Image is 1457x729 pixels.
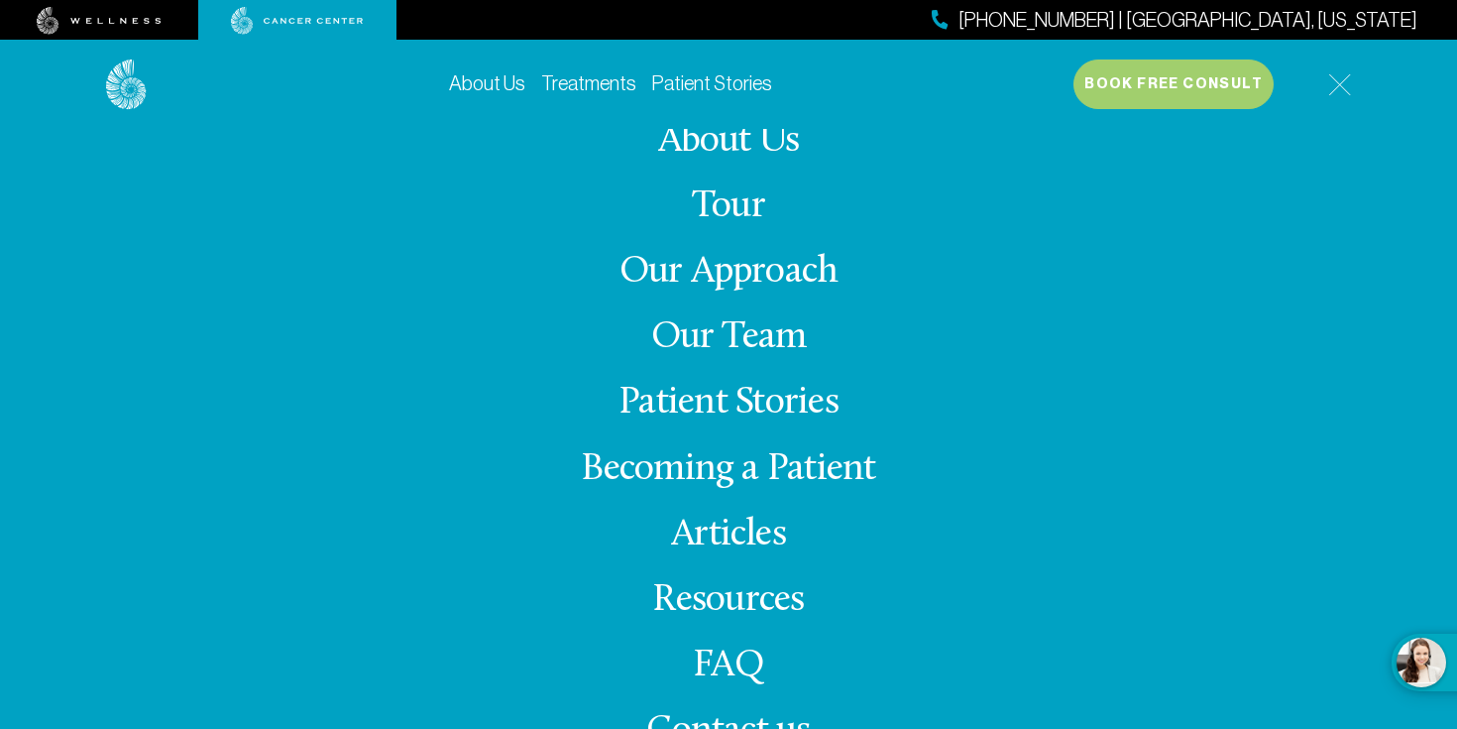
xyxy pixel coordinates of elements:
[671,516,786,554] a: Articles
[652,581,804,620] a: Resources
[618,384,839,423] a: Patient Stories
[958,6,1417,35] span: [PHONE_NUMBER] | [GEOGRAPHIC_DATA], [US_STATE]
[692,187,765,226] a: Tour
[231,7,364,35] img: cancer center
[449,72,525,94] a: About Us
[106,60,147,110] img: logo
[619,253,839,292] a: Our Approach
[37,7,162,35] img: wellness
[932,6,1417,35] a: [PHONE_NUMBER] | [GEOGRAPHIC_DATA], [US_STATE]
[1328,73,1351,96] img: icon-hamburger
[541,72,636,94] a: Treatments
[693,647,764,685] a: FAQ
[1073,60,1274,109] button: Book Free Consult
[658,122,800,161] a: About Us
[651,318,807,357] a: Our Team
[652,72,772,94] a: Patient Stories
[581,450,875,489] a: Becoming a Patient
